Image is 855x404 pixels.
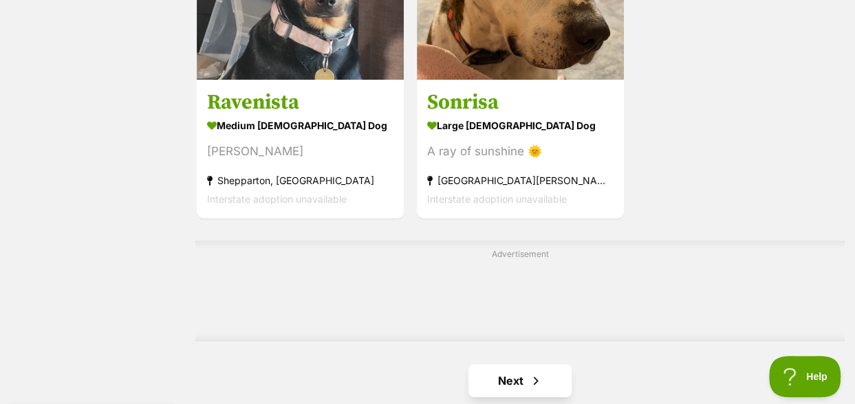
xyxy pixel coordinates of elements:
[427,171,614,190] strong: [GEOGRAPHIC_DATA][PERSON_NAME][GEOGRAPHIC_DATA]
[417,79,624,218] a: Sonrisa large [DEMOGRAPHIC_DATA] Dog A ray of sunshine 🌞 [GEOGRAPHIC_DATA][PERSON_NAME][GEOGRAPHI...
[207,115,393,135] strong: medium [DEMOGRAPHIC_DATA] Dog
[427,193,567,205] span: Interstate adoption unavailable
[197,79,404,218] a: Ravenista medium [DEMOGRAPHIC_DATA] Dog [PERSON_NAME] Shepparton, [GEOGRAPHIC_DATA] Interstate ad...
[207,171,393,190] strong: Shepparton, [GEOGRAPHIC_DATA]
[195,364,845,397] nav: Pagination
[769,356,841,397] iframe: Help Scout Beacon - Open
[427,89,614,115] h3: Sonrisa
[195,240,845,341] div: Advertisement
[207,89,393,115] h3: Ravenista
[468,364,572,397] a: Next page
[427,142,614,161] div: A ray of sunshine 🌞
[427,115,614,135] strong: large [DEMOGRAPHIC_DATA] Dog
[207,142,393,161] div: [PERSON_NAME]
[207,193,347,205] span: Interstate adoption unavailable
[270,266,770,328] iframe: Advertisement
